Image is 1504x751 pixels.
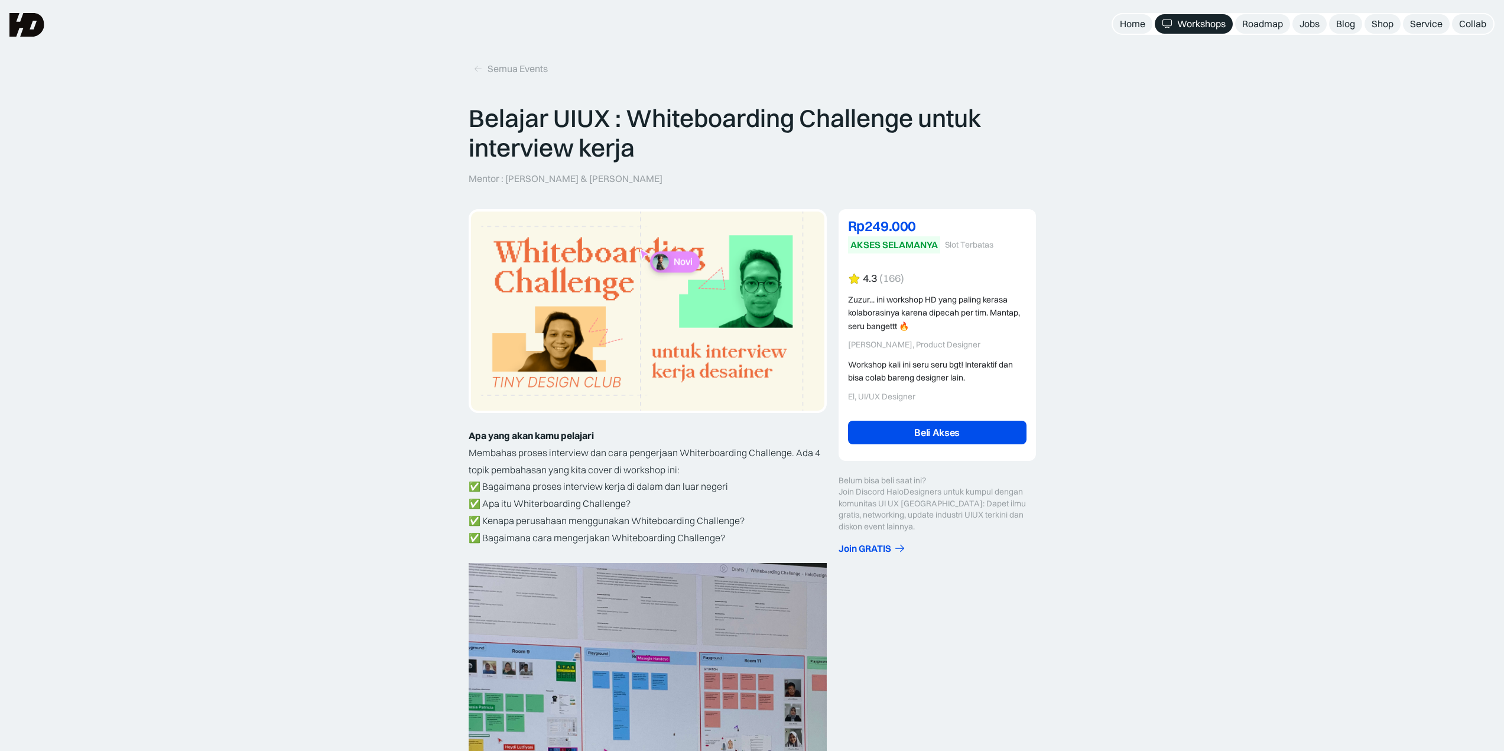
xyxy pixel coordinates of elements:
a: Service [1403,14,1450,34]
p: Belajar UIUX : Whiteboarding Challenge untuk interview kerja [469,103,1036,163]
a: Blog [1329,14,1362,34]
a: Join GRATIS [839,542,1036,555]
p: ‍ [469,547,827,564]
a: Workshops [1155,14,1233,34]
a: Home [1113,14,1152,34]
div: Jobs [1300,18,1320,30]
div: Join GRATIS [839,542,891,555]
div: Workshops [1177,18,1226,30]
div: Shop [1372,18,1393,30]
strong: Apa yang akan kamu pelajari [469,430,594,441]
div: Zuzur... ini workshop HD yang paling kerasa kolaborasinya karena dipecah per tim. Mantap, seru ba... [848,293,1027,333]
a: Roadmap [1235,14,1290,34]
a: Semua Events [469,59,553,79]
div: 4.3 [863,272,877,285]
p: ✅ Bagaimana proses interview kerja di dalam dan luar negeri ✅ Apa itu Whiterboarding Challenge? ✅... [469,478,827,546]
div: Collab [1459,18,1486,30]
div: (166) [879,272,904,285]
p: Novi [673,256,692,268]
div: [PERSON_NAME], Product Designer [848,340,1027,350]
div: Blog [1336,18,1355,30]
p: Membahas proses interview dan cara pengerjaan Whiterboarding Challenge. Ada 4 topik pembahasan ya... [469,444,827,479]
div: Service [1410,18,1443,30]
a: Collab [1452,14,1493,34]
div: Semua Events [488,63,548,75]
p: Mentor : [PERSON_NAME] & [PERSON_NAME] [469,173,662,185]
div: Home [1120,18,1145,30]
a: Shop [1365,14,1401,34]
div: AKSES SELAMANYA [850,239,938,251]
div: Workshop kali ini seru seru bgt! Interaktif dan bisa colab bareng designer lain. [848,358,1027,385]
div: Slot Terbatas [945,240,993,250]
div: El, UI/UX Designer [848,392,1027,402]
a: Beli Akses [848,421,1027,444]
div: Rp249.000 [848,219,1027,233]
div: Belum bisa beli saat ini? Join Discord HaloDesigners untuk kumpul dengan komunitas UI UX [GEOGRAP... [839,475,1036,533]
a: Jobs [1292,14,1327,34]
div: Roadmap [1242,18,1283,30]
